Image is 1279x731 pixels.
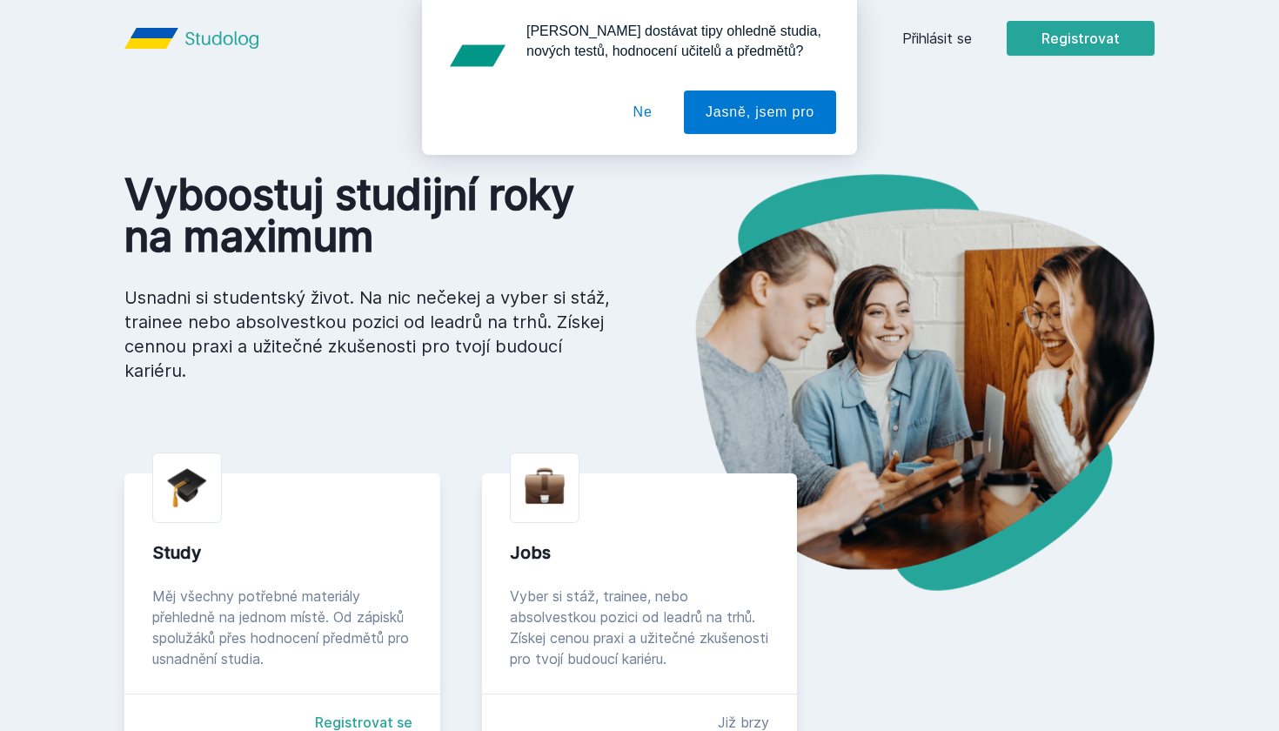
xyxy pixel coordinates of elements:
[684,91,836,134] button: Jasně, jsem pro
[152,586,412,669] div: Měj všechny potřebné materiály přehledně na jednom místě. Od zápisků spolužáků přes hodnocení pře...
[612,91,674,134] button: Ne
[512,21,836,61] div: [PERSON_NAME] dostávat tipy ohledně studia, nových testů, hodnocení učitelů a předmětů?
[525,464,565,508] img: briefcase.png
[639,174,1155,591] img: hero.png
[124,285,612,383] p: Usnadni si studentský život. Na nic nečekej a vyber si stáž, trainee nebo absolvestkou pozici od ...
[510,540,770,565] div: Jobs
[443,21,512,91] img: notification icon
[167,467,207,508] img: graduation-cap.png
[152,540,412,565] div: Study
[510,586,770,669] div: Vyber si stáž, trainee, nebo absolvestkou pozici od leadrů na trhů. Získej cenou praxi a užitečné...
[124,174,612,258] h1: Vyboostuj studijní roky na maximum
